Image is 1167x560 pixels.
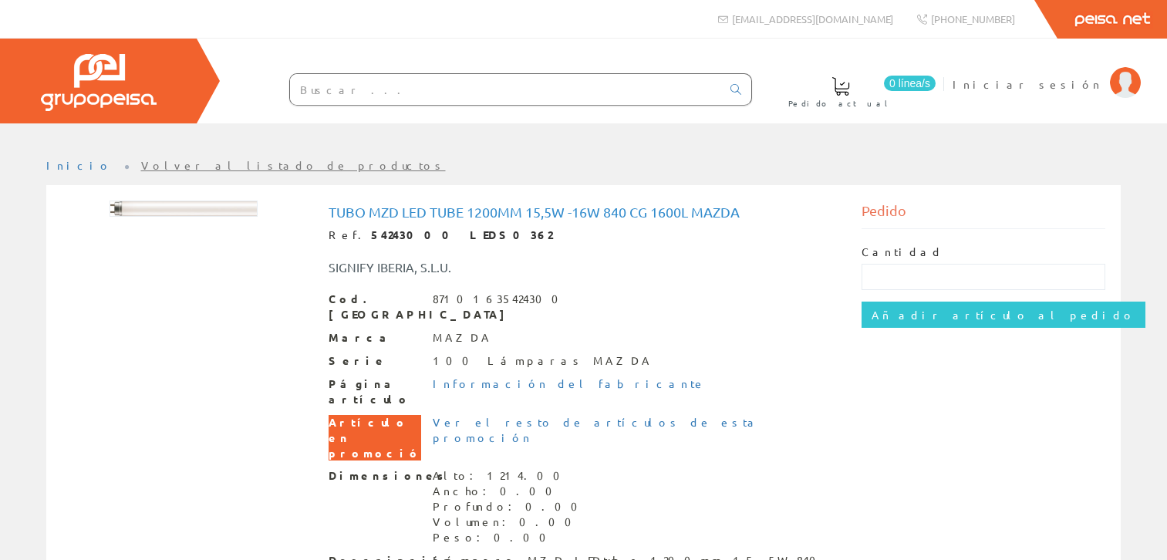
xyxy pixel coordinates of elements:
div: Profundo: 0.00 [433,499,587,514]
span: Artículo en promoción [329,415,421,461]
span: Pedido actual [788,96,893,111]
div: MAZDA [433,330,492,346]
span: Dimensiones [329,468,421,484]
div: Ref. [329,228,839,243]
span: Marca [329,330,421,346]
a: Volver al listado de productos [141,158,446,172]
span: Página artículo [329,376,421,407]
h1: Tubo MZD Led Tube 1200mm 15,5W -16w 840 cg 1600L Mazda [329,204,839,220]
input: Buscar ... [290,74,721,105]
span: Serie [329,353,421,369]
span: Cod. [GEOGRAPHIC_DATA] [329,292,421,322]
input: Añadir artículo al pedido [862,302,1145,328]
img: Grupo Peisa [41,54,157,111]
span: Iniciar sesión [953,76,1102,92]
strong: 54243000 LEDS0362 [371,228,552,241]
span: 0 línea/s [884,76,936,91]
div: Peso: 0.00 [433,530,587,545]
a: Iniciar sesión [953,64,1141,79]
span: [EMAIL_ADDRESS][DOMAIN_NAME] [732,12,893,25]
div: Ancho: 0.00 [433,484,587,499]
div: Pedido [862,201,1105,229]
div: 100 Lámparas MAZDA [433,353,653,369]
a: Información del fabricante [433,376,706,390]
span: [PHONE_NUMBER] [931,12,1015,25]
img: Foto artículo Tubo MZD Led Tube 1200mm 15,5W -16w 840 cg 1600L Mazda (192x20.736) [110,201,258,217]
a: Inicio [46,158,112,172]
label: Cantidad [862,245,943,260]
div: Volumen: 0.00 [433,514,587,530]
div: SIGNIFY IBERIA, S.L.U. [317,258,628,276]
a: Ver el resto de artículos de esta promoción [433,415,760,444]
div: Alto: 1214.00 [433,468,587,484]
div: 87101635424300 [433,292,568,307]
